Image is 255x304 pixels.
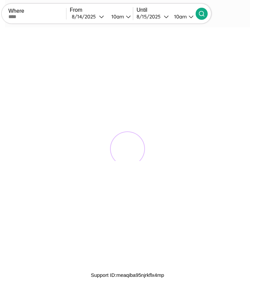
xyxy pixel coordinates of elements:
[137,7,196,13] label: Until
[106,13,133,20] button: 10am
[91,270,164,280] p: Support ID: meaqiba95njrkflx4mp
[108,13,126,20] div: 10am
[137,13,164,20] div: 8 / 15 / 2025
[70,7,133,13] label: From
[169,13,196,20] button: 10am
[171,13,189,20] div: 10am
[70,13,106,20] button: 8/14/2025
[72,13,99,20] div: 8 / 14 / 2025
[8,8,66,14] label: Where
